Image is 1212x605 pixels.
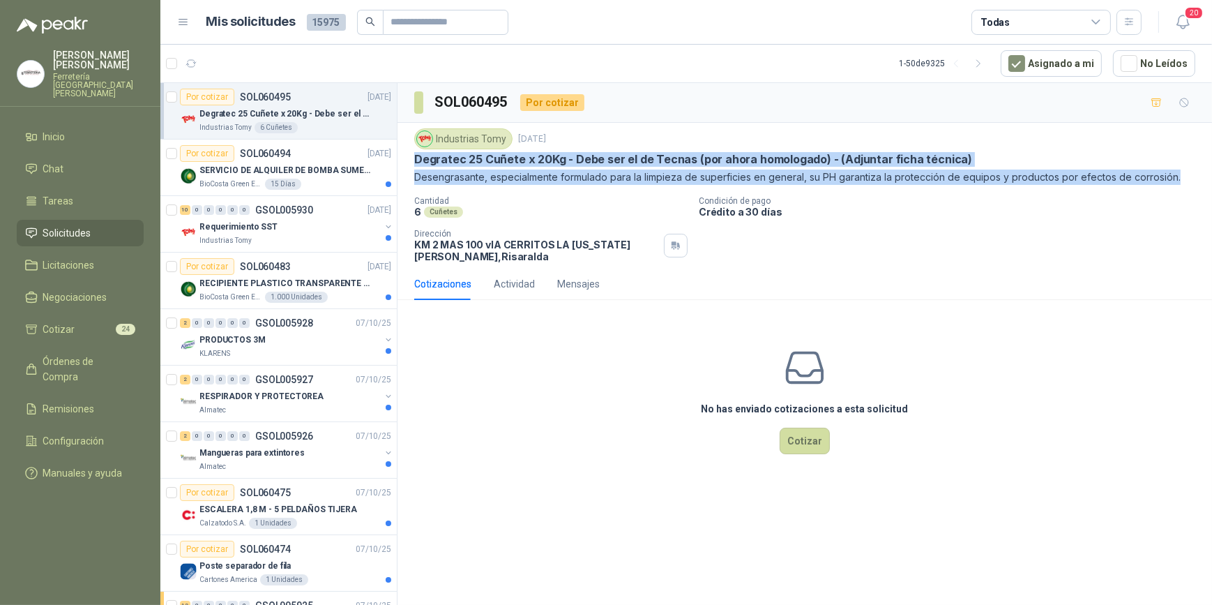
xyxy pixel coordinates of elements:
button: 20 [1170,10,1195,35]
div: 1 Unidades [260,574,308,585]
p: SERVICIO DE ALQUILER DE BOMBA SUMERGIBLE DE 1 HP [199,164,373,177]
p: GSOL005926 [255,431,313,441]
p: Poste separador de fila [199,560,291,573]
img: Company Logo [180,224,197,241]
a: Licitaciones [17,252,144,278]
div: 0 [192,375,202,384]
div: 0 [215,431,226,441]
p: Dirección [414,229,658,239]
p: [DATE] [368,91,391,104]
div: 0 [192,318,202,328]
div: 1 Unidades [249,518,297,529]
div: 2 [180,375,190,384]
div: 0 [215,318,226,328]
a: 2 0 0 0 0 0 GSOL00592607/10/25 Company LogoMangueras para extintoresAlmatec [180,428,394,472]
a: Inicio [17,124,144,150]
p: Degratec 25 Cuñete x 20Kg - Debe ser el de Tecnas (por ahora homologado) - (Adjuntar ficha técnica) [414,152,972,167]
p: BioCosta Green Energy S.A.S [199,292,262,303]
a: Remisiones [17,396,144,422]
p: Almatec [199,461,226,472]
p: Almatec [199,405,226,416]
span: Tareas [43,193,74,209]
span: Chat [43,161,64,177]
button: Asignado a mi [1001,50,1102,77]
p: Mangueras para extintores [199,447,305,460]
div: 15 Días [265,179,301,190]
span: Configuración [43,433,105,449]
p: [PERSON_NAME] [PERSON_NAME] [53,50,144,70]
div: 1 - 50 de 9325 [899,52,990,75]
p: ESCALERA 1,8 M - 5 PELDAÑOS TIJERA [199,503,357,516]
p: [DATE] [518,133,546,146]
a: Cotizar24 [17,316,144,343]
a: 2 0 0 0 0 0 GSOL00592807/10/25 Company LogoPRODUCTOS 3MKLARENS [180,315,394,359]
div: 0 [227,205,238,215]
p: Crédito a 30 días [699,206,1206,218]
p: 07/10/25 [356,317,391,330]
p: 07/10/25 [356,486,391,500]
p: Desengrasante, especialmente formulado para la limpieza de superficies en general, su PH garantiz... [414,170,1195,185]
p: [DATE] [368,260,391,274]
span: Manuales y ayuda [43,465,123,481]
span: Negociaciones [43,290,107,305]
button: Cotizar [780,428,830,454]
img: Company Logo [180,167,197,184]
p: SOL060483 [240,262,291,271]
a: Solicitudes [17,220,144,246]
div: 2 [180,431,190,441]
p: GSOL005930 [255,205,313,215]
a: 2 0 0 0 0 0 GSOL00592707/10/25 Company LogoRESPIRADOR Y PROTECTOREAAlmatec [180,371,394,416]
div: 1.000 Unidades [265,292,328,303]
div: Industrias Tomy [414,128,513,149]
div: 10 [180,205,190,215]
h3: SOL060495 [434,91,509,113]
img: Company Logo [17,61,44,87]
a: Manuales y ayuda [17,460,144,486]
div: 0 [239,318,250,328]
h1: Mis solicitudes [206,12,296,32]
div: 0 [204,431,214,441]
p: Industrias Tomy [199,122,252,133]
img: Company Logo [180,111,197,128]
p: 07/10/25 [356,543,391,556]
p: Cantidad [414,196,688,206]
span: Cotizar [43,322,75,337]
div: 0 [215,375,226,384]
div: 0 [192,431,202,441]
div: 0 [215,205,226,215]
div: Por cotizar [180,541,234,558]
p: GSOL005928 [255,318,313,328]
p: 07/10/25 [356,430,391,443]
p: GSOL005927 [255,375,313,384]
p: KLARENS [199,348,230,359]
p: KM 2 MAS 100 vIA CERRITOS LA [US_STATE] [PERSON_NAME] , Risaralda [414,239,658,262]
p: 6 [414,206,421,218]
p: 07/10/25 [356,373,391,387]
div: Actividad [494,276,535,292]
div: 0 [239,205,250,215]
p: [DATE] [368,147,391,160]
p: BioCosta Green Energy S.A.S [199,179,262,190]
a: Por cotizarSOL060494[DATE] Company LogoSERVICIO DE ALQUILER DE BOMBA SUMERGIBLE DE 1 HPBioCosta G... [160,140,397,196]
span: Remisiones [43,401,95,417]
img: Company Logo [417,131,432,147]
p: Cartones America [199,574,257,585]
a: Órdenes de Compra [17,348,144,390]
img: Company Logo [180,450,197,467]
div: 0 [227,375,238,384]
a: Por cotizarSOL06047407/10/25 Company LogoPoste separador de filaCartones America1 Unidades [160,535,397,592]
a: Chat [17,156,144,182]
div: 6 Cuñetes [255,122,298,133]
p: PRODUCTOS 3M [199,334,266,347]
a: Negociaciones [17,284,144,311]
p: Degratec 25 Cuñete x 20Kg - Debe ser el de Tecnas (por ahora homologado) - (Adjuntar ficha técnica) [199,107,373,121]
h3: No has enviado cotizaciones a esta solicitud [702,401,909,417]
div: Cuñetes [424,207,463,218]
p: Calzatodo S.A. [199,518,246,529]
p: RECIPIENTE PLASTICO TRANSPARENTE 500 ML [199,277,373,290]
a: Configuración [17,428,144,454]
a: Por cotizarSOL060495[DATE] Company LogoDegratec 25 Cuñete x 20Kg - Debe ser el de Tecnas (por aho... [160,83,397,140]
div: 0 [204,375,214,384]
div: Todas [980,15,1010,30]
p: Industrias Tomy [199,235,252,246]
